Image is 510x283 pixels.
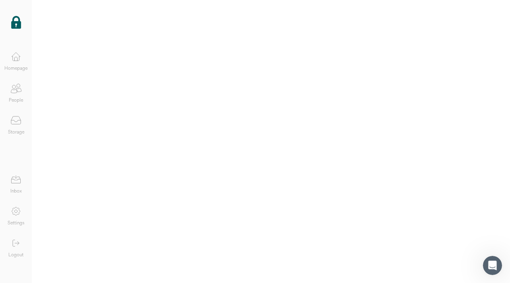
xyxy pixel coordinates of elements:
[10,187,22,195] div: Inbox
[8,251,24,259] div: Logout
[9,96,23,104] div: People
[8,128,24,136] div: Storage
[483,256,502,275] iframe: Intercom live chat
[8,219,24,227] div: Settings
[4,65,27,73] div: Homepage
